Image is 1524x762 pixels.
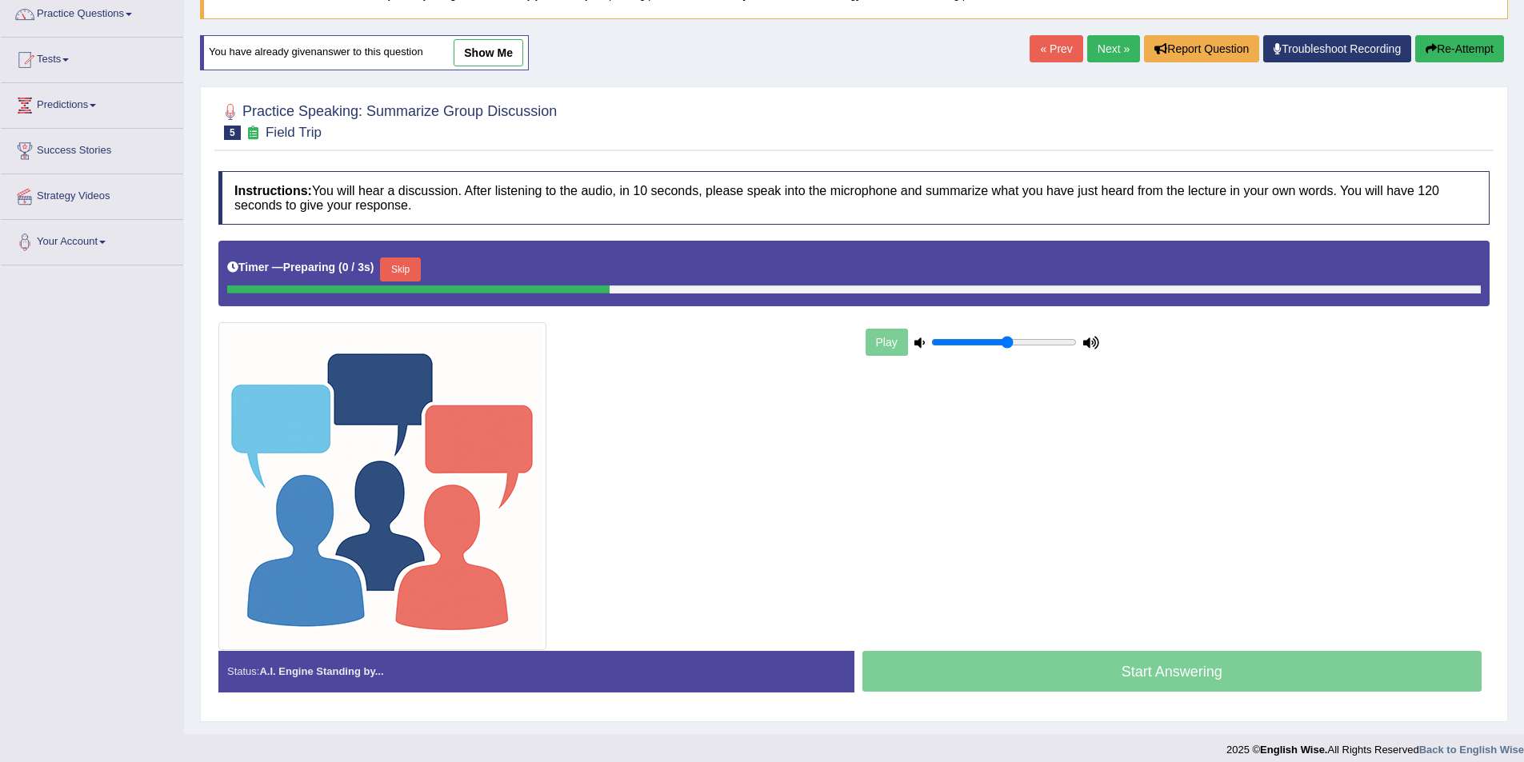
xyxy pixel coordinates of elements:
[1030,35,1082,62] a: « Prev
[218,100,557,140] h2: Practice Speaking: Summarize Group Discussion
[1144,35,1259,62] button: Report Question
[1087,35,1140,62] a: Next »
[1415,35,1504,62] button: Re-Attempt
[234,184,312,197] b: Instructions:
[283,261,335,273] b: Preparing
[245,126,262,141] small: Exam occurring question
[1226,734,1524,757] div: 2025 © All Rights Reserved
[218,651,854,692] div: Status:
[259,665,383,677] strong: A.I. Engine Standing by...
[338,261,342,273] b: (
[1260,744,1327,756] strong: English Wise.
[1,83,183,123] a: Predictions
[370,261,374,273] b: )
[1,220,183,260] a: Your Account
[380,257,420,281] button: Skip
[342,261,370,273] b: 0 / 3s
[224,126,241,140] span: 5
[1,129,183,169] a: Success Stories
[1,38,183,78] a: Tests
[1263,35,1411,62] a: Troubleshoot Recording
[1419,744,1524,756] a: Back to English Wise
[227,261,374,273] h5: Timer —
[266,125,322,140] small: Field Trip
[218,171,1490,225] h4: You will hear a discussion. After listening to the audio, in 10 seconds, please speak into the mi...
[200,35,529,70] div: You have already given answer to this question
[454,39,523,66] a: show me
[1,174,183,214] a: Strategy Videos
